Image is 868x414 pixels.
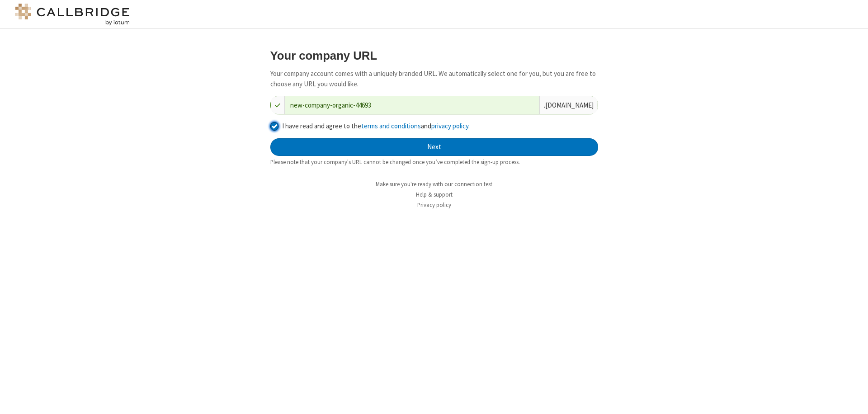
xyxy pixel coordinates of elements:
[285,96,539,114] input: Company URL
[14,4,131,25] img: logo@2x.png
[431,122,468,130] a: privacy policy
[270,49,598,62] h3: Your company URL
[270,138,598,156] button: Next
[361,122,421,130] a: terms and conditions
[376,180,492,188] a: Make sure you're ready with our connection test
[416,191,453,198] a: Help & support
[417,201,451,209] a: Privacy policy
[270,158,598,166] div: Please note that your company's URL cannot be changed once you’ve completed the sign-up process.
[539,96,598,114] div: . [DOMAIN_NAME]
[282,121,598,132] label: I have read and agree to the and .
[270,69,598,89] p: Your company account comes with a uniquely branded URL. We automatically select one for you, but ...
